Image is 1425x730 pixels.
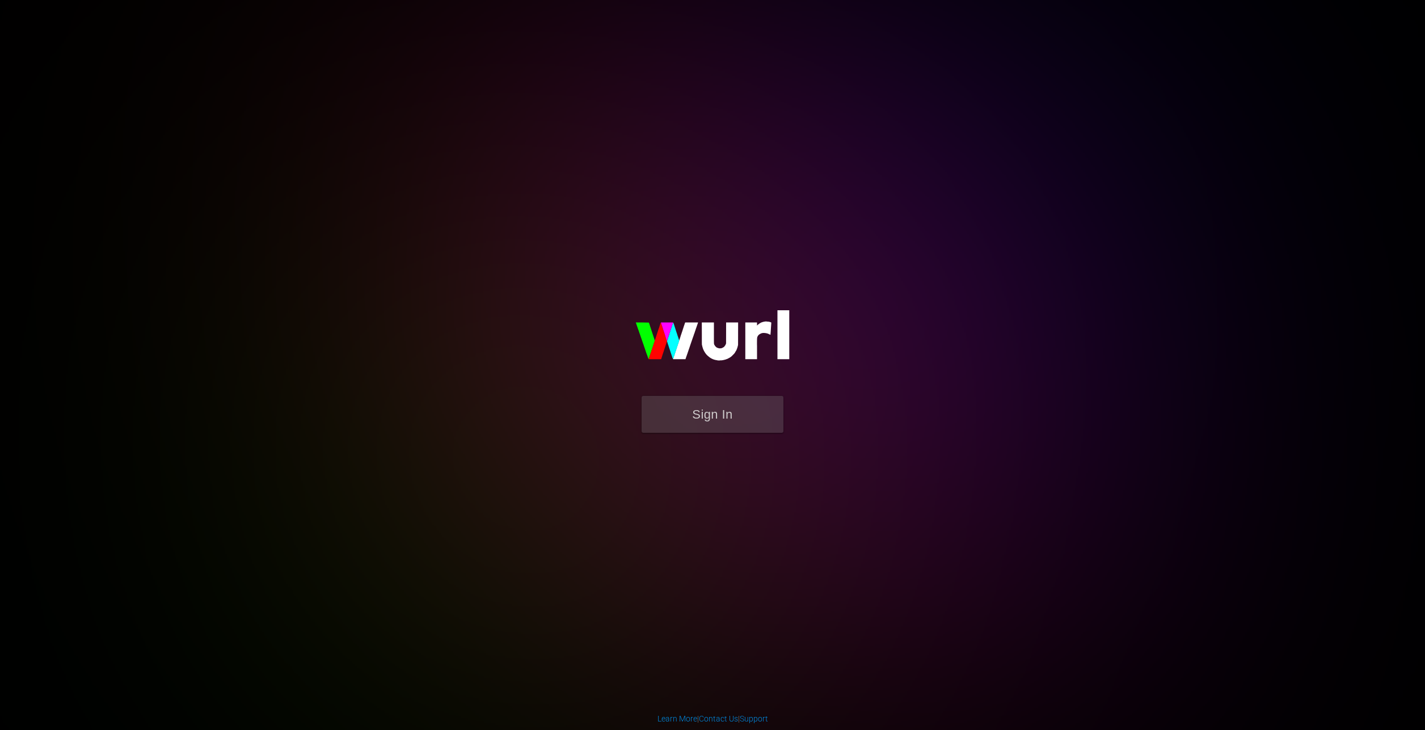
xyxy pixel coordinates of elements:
button: Sign In [642,396,783,433]
a: Support [740,714,768,723]
div: | | [657,713,768,724]
a: Learn More [657,714,697,723]
a: Contact Us [699,714,738,723]
img: wurl-logo-on-black-223613ac3d8ba8fe6dc639794a292ebdb59501304c7dfd60c99c58986ef67473.svg [599,286,826,396]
